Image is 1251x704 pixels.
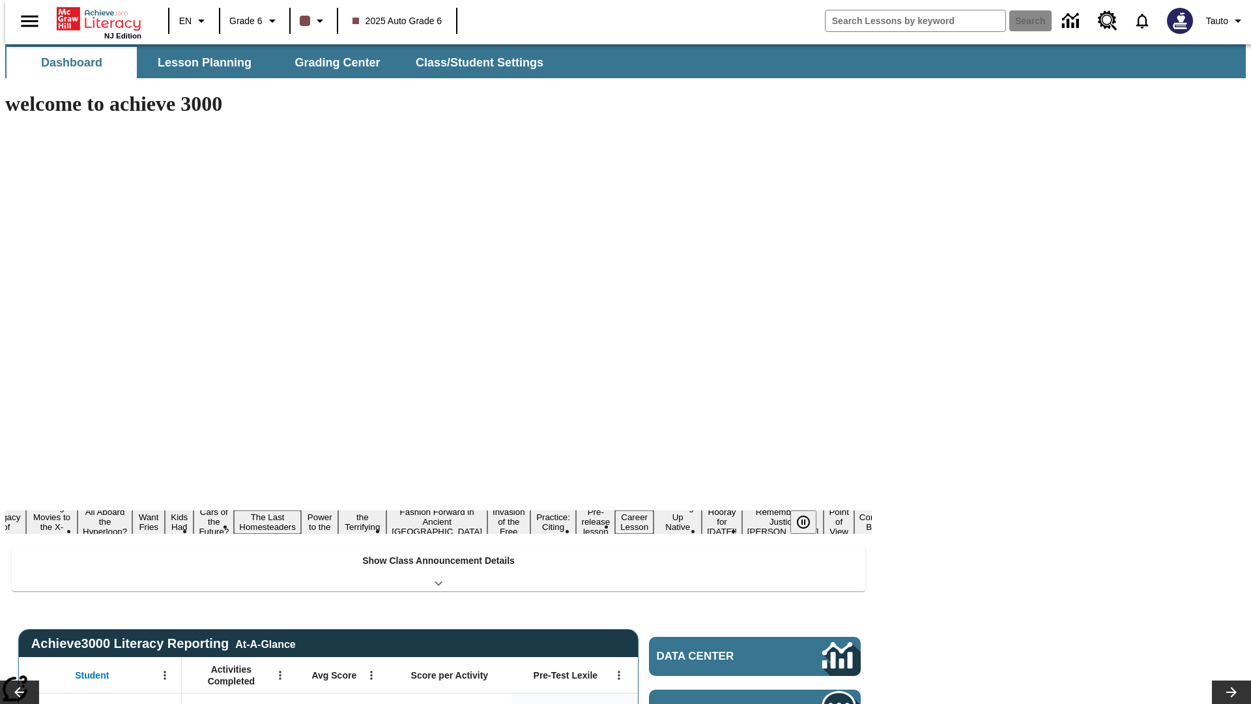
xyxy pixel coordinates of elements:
button: Open Menu [155,666,175,685]
button: Select a new avatar [1159,4,1201,38]
span: Avg Score [311,669,356,681]
a: Notifications [1125,4,1159,38]
h1: welcome to achieve 3000 [5,92,872,116]
button: Slide 15 Cooking Up Native Traditions [654,501,702,544]
button: Dashboard [7,47,137,78]
button: Slide 5 Dirty Jobs Kids Had To Do [165,491,194,553]
button: Slide 7 The Last Homesteaders [234,510,301,534]
button: Slide 16 Hooray for Constitution Day! [702,505,742,538]
button: Slide 2 Taking Movies to the X-Dimension [26,501,78,544]
a: Resource Center, Will open in new tab [1090,3,1125,38]
span: Activities Completed [188,664,274,687]
span: Grade 6 [229,14,263,28]
span: Data Center [657,650,779,663]
p: Show Class Announcement Details [362,554,515,568]
button: Open Menu [609,666,629,685]
button: Slide 11 The Invasion of the Free CD [487,495,530,548]
button: Grade: Grade 6, Select a grade [224,9,285,33]
span: Score per Activity [411,669,489,681]
div: Pause [790,510,829,534]
a: Data Center [1054,3,1090,39]
div: Show Class Announcement Details [12,546,865,591]
button: Pause [790,510,816,534]
button: Slide 4 Do You Want Fries With That? [132,491,165,553]
button: Slide 14 Career Lesson [615,510,654,534]
button: Slide 3 All Aboard the Hyperloop? [78,505,132,538]
button: Lesson carousel, Next [1212,681,1251,704]
button: Slide 18 Point of View [824,505,854,538]
button: Slide 9 Attack of the Terrifying Tomatoes [338,501,386,544]
span: Achieve3000 Literacy Reporting [31,636,296,651]
button: Grading Center [272,47,403,78]
button: Profile/Settings [1201,9,1251,33]
button: Class/Student Settings [405,47,554,78]
button: Slide 17 Remembering Justice O'Connor [742,505,824,538]
button: Open side menu [10,2,49,40]
div: Home [57,5,141,40]
button: Open Menu [270,666,290,685]
button: Slide 8 Solar Power to the People [301,501,339,544]
span: Student [75,669,109,681]
a: Data Center [649,637,861,676]
span: EN [179,14,192,28]
button: Class color is dark brown. Change class color [295,9,333,33]
div: At-A-Glance [235,636,295,651]
button: Open Menu [362,666,381,685]
button: Slide 6 Cars of the Future? [194,505,234,538]
button: Slide 12 Mixed Practice: Citing Evidence [530,501,577,544]
button: Slide 13 Pre-release lesson [576,505,615,538]
span: 2025 Auto Grade 6 [352,14,442,28]
div: SubNavbar [5,44,1246,78]
button: Lesson Planning [139,47,270,78]
span: NJ Edition [104,32,141,40]
button: Slide 19 The Constitution's Balancing Act [854,501,917,544]
a: Home [57,6,141,32]
div: SubNavbar [5,47,555,78]
span: Pre-Test Lexile [534,669,598,681]
button: Language: EN, Select a language [173,9,215,33]
img: Avatar [1167,8,1193,34]
input: search field [826,10,1005,31]
button: Slide 10 Fashion Forward in Ancient Rome [386,505,487,538]
span: Tauto [1206,14,1228,28]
